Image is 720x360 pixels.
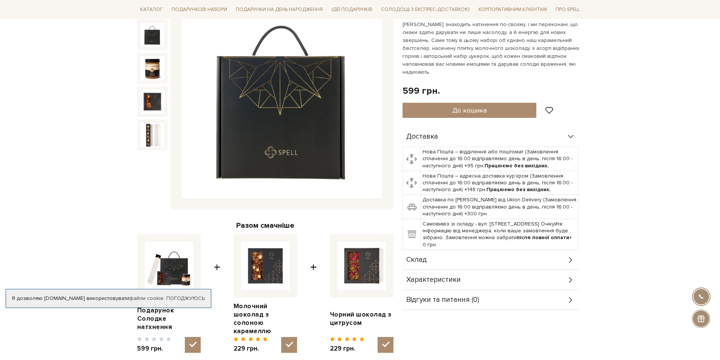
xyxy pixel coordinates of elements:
[486,186,551,193] b: Працюємо без вихідних.
[214,234,220,353] span: +
[406,256,427,263] span: Склад
[140,123,164,147] img: Подарунок Солодке натхнення
[553,4,583,15] a: Про Spell
[406,297,479,303] span: Відгуки та питання (0)
[406,133,438,140] span: Доставка
[6,295,211,302] div: Я дозволяю [DOMAIN_NAME] використовувати
[234,345,268,353] span: 229 грн.
[330,311,393,327] a: Чорний шоколад з цитрусом
[403,20,580,76] p: [PERSON_NAME] знаходить натхнення по-своєму, і ми переконані, що смаки здатні дарувати не лише на...
[421,219,579,250] td: Самовивіз зі складу - вул. [STREET_ADDRESS] Очікуйте інформацію від менеджера, коли ваше замовлен...
[452,106,487,114] span: До кошика
[137,306,201,331] a: Подарунок Солодке натхнення
[137,4,166,15] a: Каталог
[233,4,326,15] a: Подарунки на День народження
[338,242,386,290] img: Чорний шоколад з цитрусом
[421,195,579,219] td: Доставка по [PERSON_NAME] від Uklon Delivery (Замовлення сплаченні до 16:00 відправляємо день в д...
[140,23,164,47] img: Подарунок Солодке натхнення
[234,302,297,335] a: Молочний шоколад з солоною карамеллю
[378,3,473,16] a: Солодощі з експрес-доставкою
[403,103,537,118] button: До кошика
[421,171,579,195] td: Нова Пошта – адресна доставка кур'єром (Замовлення сплаченні до 16:00 відправляємо день в день, п...
[517,234,569,241] b: після повної оплати
[137,345,172,353] span: 599 грн.
[485,162,549,169] b: Працюємо без вихідних.
[421,147,579,171] td: Нова Пошта – відділення або поштомат (Замовлення сплаченні до 16:00 відправляємо день в день, піс...
[137,221,393,230] div: Разом смачніше
[140,56,164,80] img: Подарунок Солодке натхнення
[475,4,550,15] a: Корпоративним клієнтам
[310,234,317,353] span: +
[328,4,375,15] a: Ідеї подарунків
[166,295,205,302] a: Погоджуюсь
[406,277,461,283] span: Характеристики
[169,4,230,15] a: Подарункові набори
[403,85,440,97] div: 599 грн.
[330,345,364,353] span: 229 грн.
[241,242,290,290] img: Молочний шоколад з солоною карамеллю
[145,242,193,290] img: Подарунок Солодке натхнення
[140,90,164,114] img: Подарунок Солодке натхнення
[129,295,164,301] a: файли cookie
